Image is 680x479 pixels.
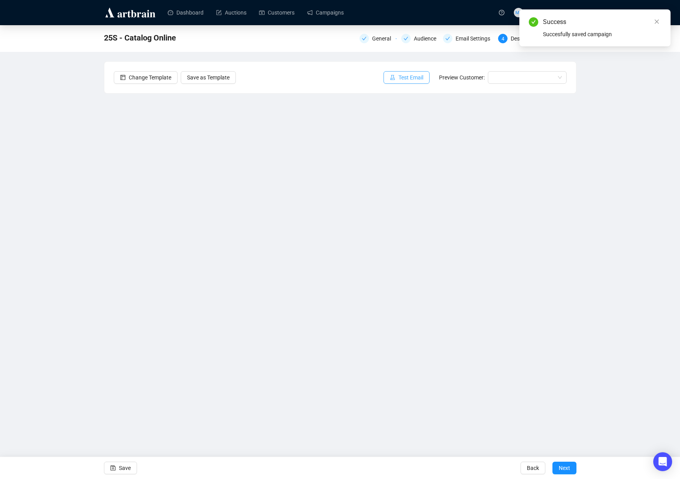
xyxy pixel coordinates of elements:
[499,10,504,15] span: question-circle
[104,6,157,19] img: logo
[498,34,535,43] div: 4Design
[652,17,661,26] a: Close
[529,17,538,27] span: check-circle
[414,34,441,43] div: Audience
[187,73,230,82] span: Save as Template
[543,30,661,39] div: Succesfully saved campaign
[362,36,367,41] span: check
[456,34,495,43] div: Email Settings
[114,71,178,84] button: Change Template
[515,9,522,16] span: MS
[559,457,570,479] span: Next
[119,457,131,479] span: Save
[104,31,176,44] span: 25S - Catalog Online
[527,457,539,479] span: Back
[654,19,660,24] span: close
[511,34,532,43] div: Design
[372,34,396,43] div: General
[110,465,116,471] span: save
[398,73,423,82] span: Test Email
[181,71,236,84] button: Save as Template
[404,36,408,41] span: check
[168,2,204,23] a: Dashboard
[443,34,493,43] div: Email Settings
[543,17,661,27] div: Success
[439,74,485,81] span: Preview Customer:
[390,75,395,80] span: experiment
[521,462,545,474] button: Back
[384,71,430,84] button: Test Email
[129,73,171,82] span: Change Template
[307,2,344,23] a: Campaigns
[120,75,126,80] span: layout
[259,2,295,23] a: Customers
[216,2,246,23] a: Auctions
[653,452,672,471] div: Open Intercom Messenger
[401,34,438,43] div: Audience
[502,36,504,42] span: 4
[445,36,450,41] span: check
[359,34,397,43] div: General
[552,462,576,474] button: Next
[104,462,137,474] button: Save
